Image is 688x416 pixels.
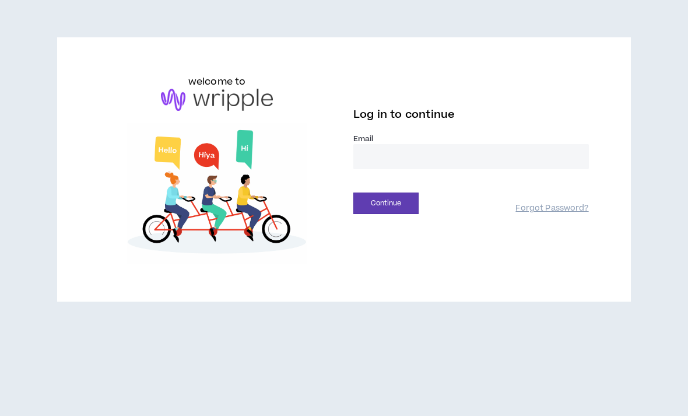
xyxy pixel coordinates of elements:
img: Welcome to Wripple [99,123,335,265]
span: Log in to continue [353,107,455,122]
h6: welcome to [188,75,246,89]
label: Email [353,134,589,144]
button: Continue [353,193,419,214]
a: Forgot Password? [515,203,588,214]
img: logo-brand.png [161,89,273,111]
